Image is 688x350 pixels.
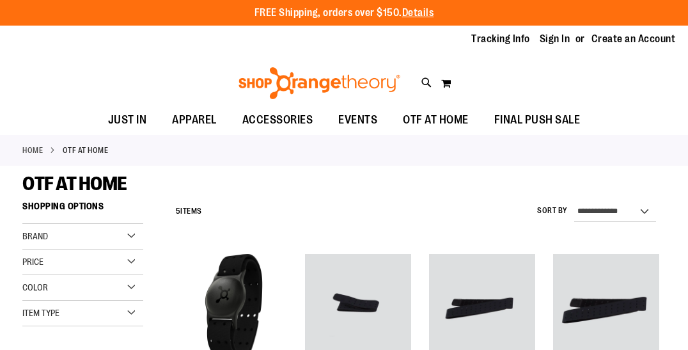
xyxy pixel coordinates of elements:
[22,195,143,224] strong: Shopping Options
[172,106,217,134] span: APPAREL
[22,145,43,156] a: Home
[176,202,202,221] h2: Items
[176,207,181,216] span: 5
[403,106,469,134] span: OTF AT HOME
[242,106,313,134] span: ACCESSORIES
[481,106,593,135] a: FINAL PUSH SALE
[108,106,147,134] span: JUST IN
[537,205,568,216] label: Sort By
[230,106,326,135] a: ACCESSORIES
[325,106,390,135] a: EVENTS
[159,106,230,135] a: APPAREL
[95,106,160,135] a: JUST IN
[22,231,48,241] span: Brand
[22,308,59,318] span: Item Type
[402,7,434,19] a: Details
[471,32,530,46] a: Tracking Info
[254,6,434,20] p: FREE Shipping, orders over $150.
[237,67,402,99] img: Shop Orangetheory
[591,32,676,46] a: Create an Account
[338,106,377,134] span: EVENTS
[22,282,48,292] span: Color
[63,145,109,156] strong: OTF AT HOME
[390,106,481,134] a: OTF AT HOME
[494,106,581,134] span: FINAL PUSH SALE
[22,257,43,267] span: Price
[22,173,127,195] span: OTF AT HOME
[540,32,570,46] a: Sign In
